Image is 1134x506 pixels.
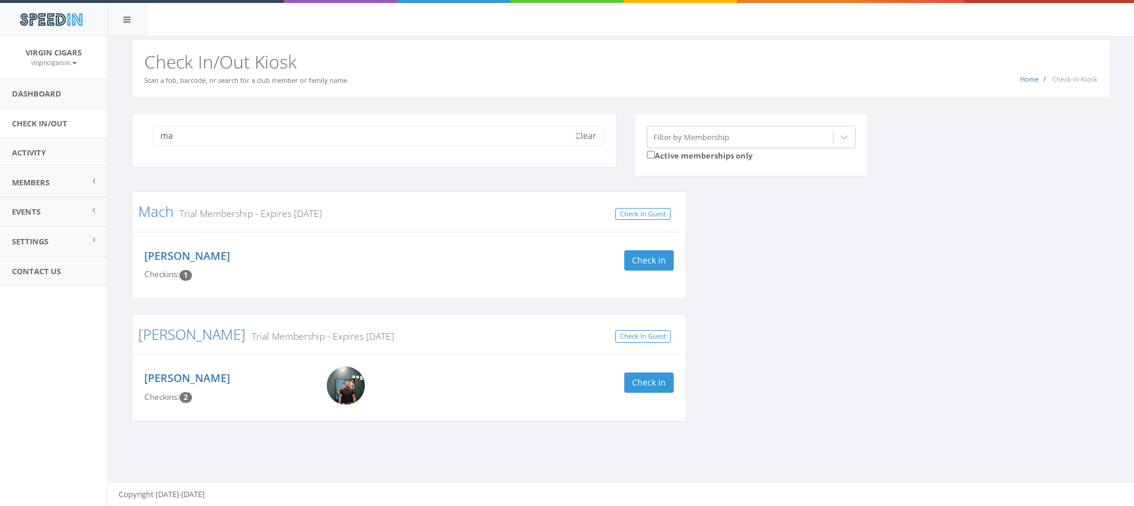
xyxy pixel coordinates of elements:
span: Contact Us [12,266,61,277]
a: [PERSON_NAME] [138,324,246,344]
span: Settings [12,236,48,247]
small: Scan a fob, barcode, or search for a club member or family name. [144,76,349,85]
span: Checkin count [179,270,192,281]
span: Checkin count [179,392,192,403]
a: Home [1020,74,1039,83]
span: Members [12,177,49,188]
span: Virgin Cigars [26,47,82,58]
small: virgincigarsllc [31,58,77,67]
input: Active memberships only [647,151,655,159]
a: [PERSON_NAME] [144,371,230,385]
img: Clifton_Mack.png [327,367,365,405]
button: Clear [568,126,604,146]
button: Check in [624,372,674,393]
span: Checkins: [144,269,179,280]
div: Filter by Membership [653,131,729,142]
a: Check In Guest [615,330,671,343]
a: Mach [138,201,173,221]
a: virgincigarsllc [31,57,77,67]
button: Check in [624,250,674,271]
span: Checkins: [144,392,179,402]
input: Search a name to check in [153,126,577,146]
small: Trial Membership - Expires [DATE] [173,207,322,220]
small: Trial Membership - Expires [DATE] [246,330,394,343]
a: Check In Guest [615,208,671,221]
h2: Check In/Out Kiosk [144,52,1098,72]
label: Active memberships only [647,148,752,162]
img: speedin_logo.png [14,8,88,30]
a: [PERSON_NAME] [144,249,230,263]
span: Events [12,206,41,217]
footer: Copyright [DATE]-[DATE] [108,482,1134,506]
span: Check-In Kiosk [1052,74,1098,83]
